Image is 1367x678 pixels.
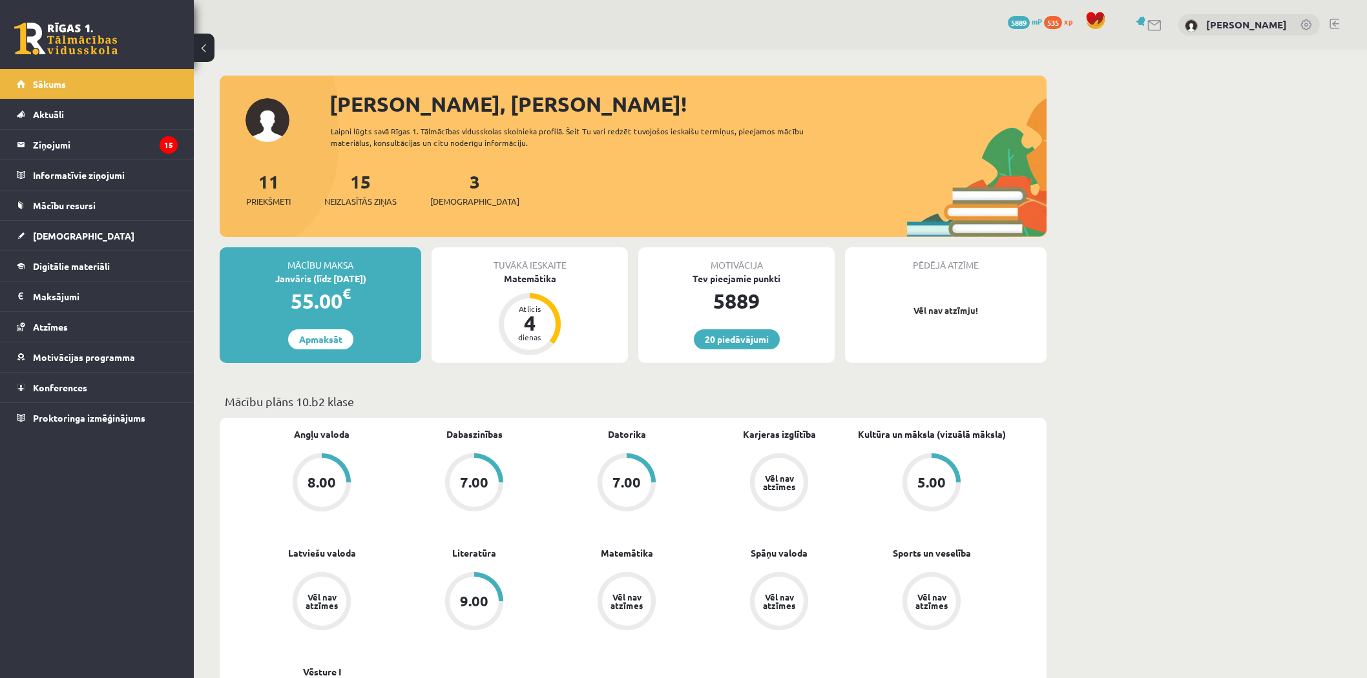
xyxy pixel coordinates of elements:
a: Proktoringa izmēģinājums [17,403,178,433]
span: Mācību resursi [33,200,96,211]
span: Atzīmes [33,321,68,333]
a: Atzīmes [17,312,178,342]
div: 5.00 [917,475,946,489]
a: Latviešu valoda [288,546,356,560]
a: 5889 mP [1008,16,1042,26]
div: Laipni lūgts savā Rīgas 1. Tālmācības vidusskolas skolnieka profilā. Šeit Tu vari redzēt tuvojošo... [331,125,827,149]
span: 5889 [1008,16,1030,29]
span: Konferences [33,382,87,393]
a: 535 xp [1044,16,1079,26]
legend: Maksājumi [33,282,178,311]
a: Angļu valoda [294,427,350,441]
a: Informatīvie ziņojumi [17,160,178,190]
a: 7.00 [550,453,703,514]
a: Literatūra [452,546,496,560]
div: Pēdējā atzīme [845,247,1047,272]
div: Motivācija [638,247,835,272]
div: dienas [510,333,549,341]
a: Sports un veselība [893,546,971,560]
a: Apmaksāt [288,329,353,349]
a: Vēl nav atzīmes [550,572,703,633]
a: Motivācijas programma [17,342,178,372]
div: Vēl nav atzīmes [304,593,340,610]
a: Vēl nav atzīmes [703,453,855,514]
div: Janvāris (līdz [DATE]) [220,272,421,285]
div: 9.00 [460,594,488,608]
div: 7.00 [612,475,641,489]
p: Mācību plāns 10.b2 klase [225,393,1041,410]
span: Priekšmeti [246,195,291,208]
a: Mācību resursi [17,190,178,220]
span: [DEMOGRAPHIC_DATA] [430,195,519,208]
a: Digitālie materiāli [17,251,178,281]
a: 20 piedāvājumi [694,329,780,349]
a: Sākums [17,69,178,99]
a: 5.00 [855,453,1008,514]
span: Digitālie materiāli [33,260,110,272]
a: Spāņu valoda [751,546,808,560]
a: Matemātika [601,546,653,560]
a: 8.00 [245,453,398,514]
legend: Informatīvie ziņojumi [33,160,178,190]
span: mP [1032,16,1042,26]
a: 9.00 [398,572,550,633]
span: Proktoringa izmēģinājums [33,412,145,424]
img: Ardis Slakteris [1185,19,1198,32]
span: Motivācijas programma [33,351,135,363]
div: Vēl nav atzīmes [761,474,797,491]
a: Konferences [17,373,178,402]
div: Tuvākā ieskaite [432,247,628,272]
div: [PERSON_NAME], [PERSON_NAME]! [329,88,1047,119]
a: Kultūra un māksla (vizuālā māksla) [858,427,1006,441]
div: Matemātika [432,272,628,285]
div: Mācību maksa [220,247,421,272]
a: Dabaszinības [446,427,503,441]
a: [PERSON_NAME] [1206,18,1287,31]
div: Vēl nav atzīmes [761,593,797,610]
span: xp [1064,16,1072,26]
div: 55.00 [220,285,421,316]
i: 15 [160,136,178,154]
div: 4 [510,313,549,333]
a: Rīgas 1. Tālmācības vidusskola [14,23,118,55]
div: Vēl nav atzīmes [913,593,950,610]
span: Neizlasītās ziņas [324,195,397,208]
a: Maksājumi [17,282,178,311]
div: 7.00 [460,475,488,489]
div: Vēl nav atzīmes [609,593,645,610]
a: Datorika [608,427,646,441]
p: Vēl nav atzīmju! [851,304,1040,317]
span: 535 [1044,16,1062,29]
div: 5889 [638,285,835,316]
a: Ziņojumi15 [17,130,178,159]
a: Vēl nav atzīmes [855,572,1008,633]
a: 7.00 [398,453,550,514]
span: € [342,284,351,303]
div: 8.00 [308,475,336,489]
a: Vēl nav atzīmes [703,572,855,633]
div: Atlicis [510,305,549,313]
a: 15Neizlasītās ziņas [324,170,397,208]
span: [DEMOGRAPHIC_DATA] [33,230,134,241]
span: Sākums [33,78,66,90]
a: [DEMOGRAPHIC_DATA] [17,221,178,251]
a: 11Priekšmeti [246,170,291,208]
legend: Ziņojumi [33,130,178,159]
a: 3[DEMOGRAPHIC_DATA] [430,170,519,208]
a: Matemātika Atlicis 4 dienas [432,272,628,357]
a: Vēl nav atzīmes [245,572,398,633]
a: Karjeras izglītība [743,427,816,441]
span: Aktuāli [33,108,64,120]
a: Aktuāli [17,99,178,129]
div: Tev pieejamie punkti [638,272,835,285]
